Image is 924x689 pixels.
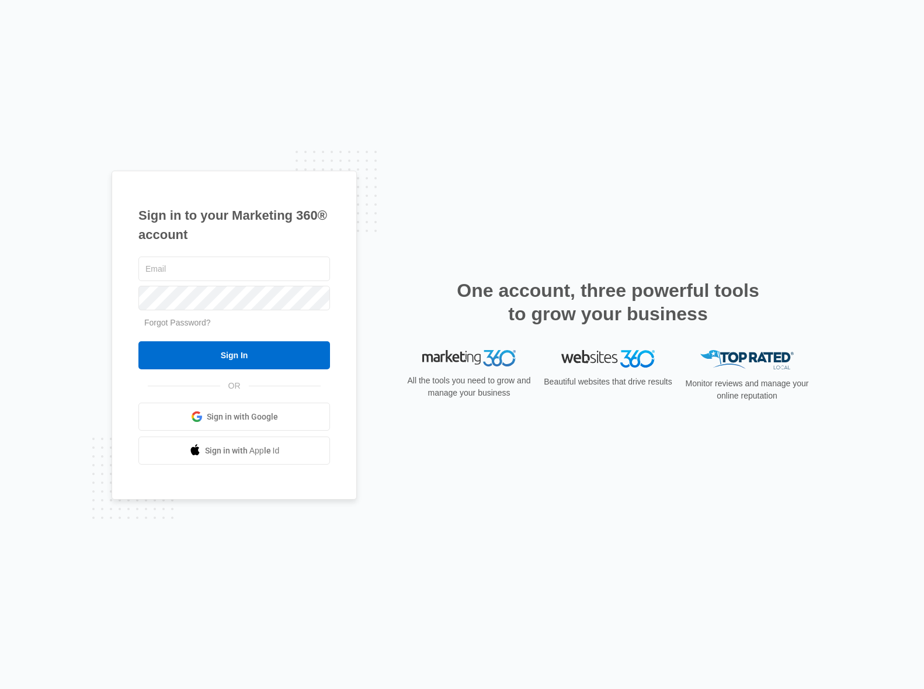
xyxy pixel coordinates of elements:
[220,380,249,392] span: OR
[682,378,812,402] p: Monitor reviews and manage your online reputation
[404,375,534,399] p: All the tools you need to grow and manage your business
[144,318,211,327] a: Forgot Password?
[207,411,278,423] span: Sign in with Google
[543,376,673,388] p: Beautiful websites that drive results
[453,279,763,326] h2: One account, three powerful tools to grow your business
[422,350,516,366] img: Marketing 360
[205,445,280,457] span: Sign in with Apple Id
[138,437,330,465] a: Sign in with Apple Id
[138,403,330,431] a: Sign in with Google
[561,350,655,367] img: Websites 360
[700,350,794,369] img: Top Rated Local
[138,341,330,369] input: Sign In
[138,206,330,244] h1: Sign in to your Marketing 360® account
[138,257,330,281] input: Email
